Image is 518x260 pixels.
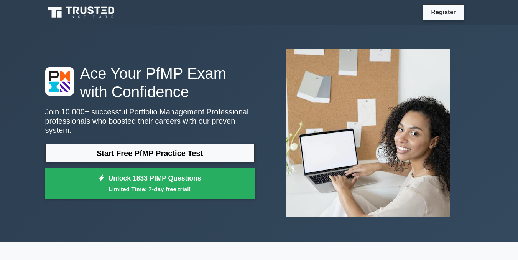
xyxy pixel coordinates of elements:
[426,7,460,17] a: Register
[45,107,255,135] p: Join 10,000+ successful Portfolio Management Professional professionals who boosted their careers...
[45,64,255,101] h1: Ace Your PfMP Exam with Confidence
[55,185,245,194] small: Limited Time: 7-day free trial!
[45,144,255,162] a: Start Free PfMP Practice Test
[45,168,255,199] a: Unlock 1833 PfMP QuestionsLimited Time: 7-day free trial!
